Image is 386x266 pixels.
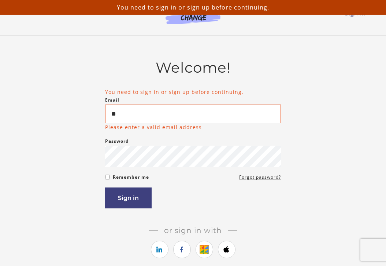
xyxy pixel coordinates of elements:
[173,241,191,258] a: https://courses.thinkific.com/users/auth/facebook?ss%5Breferral%5D=&ss%5Buser_return_to%5D=%2Fcou...
[105,96,119,105] label: Email
[3,3,383,12] p: You need to sign in or sign up before continuing.
[105,187,152,208] button: Sign in
[105,123,202,131] p: Please enter a valid email address
[105,88,281,96] li: You need to sign in or sign up before continuing.
[105,59,281,76] h2: Welcome!
[218,241,235,258] a: https://courses.thinkific.com/users/auth/apple?ss%5Breferral%5D=&ss%5Buser_return_to%5D=%2Fcourse...
[158,7,228,24] img: Agents of Change Logo
[113,173,149,182] label: Remember me
[151,241,168,258] a: https://courses.thinkific.com/users/auth/linkedin?ss%5Breferral%5D=&ss%5Buser_return_to%5D=%2Fcou...
[105,137,129,146] label: Password
[196,241,213,258] a: https://courses.thinkific.com/users/auth/google?ss%5Breferral%5D=&ss%5Buser_return_to%5D=%2Fcours...
[239,173,281,182] a: Forgot password?
[158,226,228,235] span: Or sign in with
